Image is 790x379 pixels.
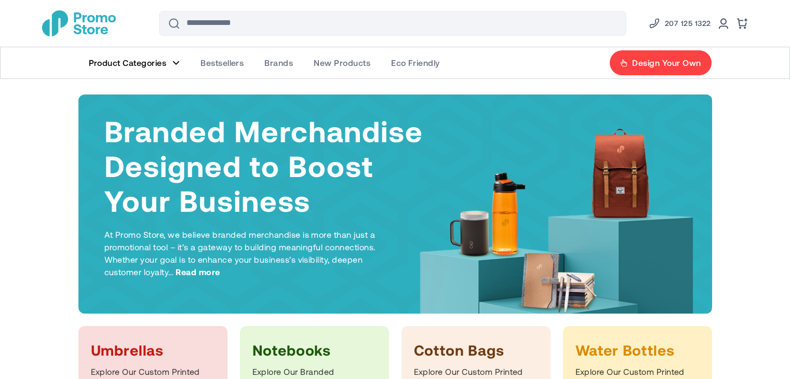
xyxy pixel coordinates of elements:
h3: Water Bottles [575,341,700,359]
span: 207 125 1322 [665,17,711,30]
a: Phone [648,17,711,30]
h1: Branded Merchandise Designed to Boost Your Business [104,113,424,218]
h3: Cotton Bags [414,341,538,359]
h3: Notebooks [252,341,377,359]
span: Brands [264,58,293,68]
span: Eco Friendly [391,58,440,68]
a: Design Your Own [609,50,712,76]
a: New Products [303,47,381,78]
img: Products [413,124,704,334]
span: Design Your Own [632,58,701,68]
span: At Promo Store, we believe branded merchandise is more than just a promotional tool – it’s a gate... [104,229,376,277]
span: Product Categories [89,58,167,68]
a: Bestsellers [190,47,254,78]
a: Brands [254,47,303,78]
span: New Products [314,58,370,68]
span: Bestsellers [200,58,244,68]
a: Eco Friendly [381,47,450,78]
a: store logo [42,10,116,36]
img: Promotional Merchandise [42,10,116,36]
h3: Umbrellas [91,341,215,359]
span: Read more [176,266,220,278]
a: Product Categories [78,47,191,78]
